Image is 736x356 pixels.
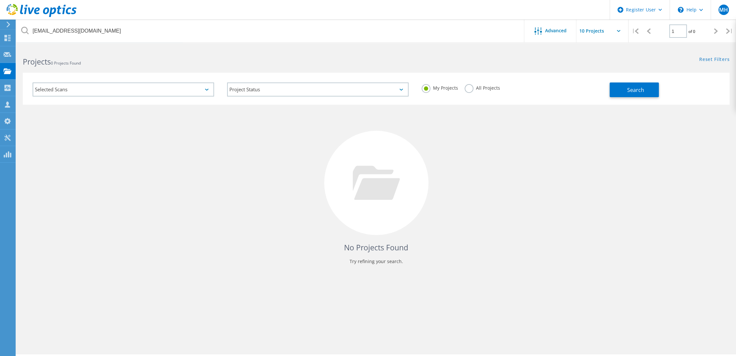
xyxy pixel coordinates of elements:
span: MH [719,7,728,12]
div: Selected Scans [33,82,214,96]
span: 0 Projects Found [51,60,81,66]
b: Projects [23,56,51,67]
input: Search projects by name, owner, ID, company, etc [16,20,525,42]
div: | [628,20,642,43]
span: Search [627,86,644,94]
p: Try refining your search. [29,256,723,267]
label: My Projects [422,84,458,90]
a: Reset Filters [699,57,729,63]
svg: \n [678,7,684,13]
span: Advanced [545,28,567,33]
a: Live Optics Dashboard [7,14,77,18]
h4: No Projects Found [29,242,723,253]
div: Project Status [227,82,409,96]
div: | [723,20,736,43]
button: Search [610,82,659,97]
label: All Projects [465,84,500,90]
span: of 0 [688,29,695,34]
